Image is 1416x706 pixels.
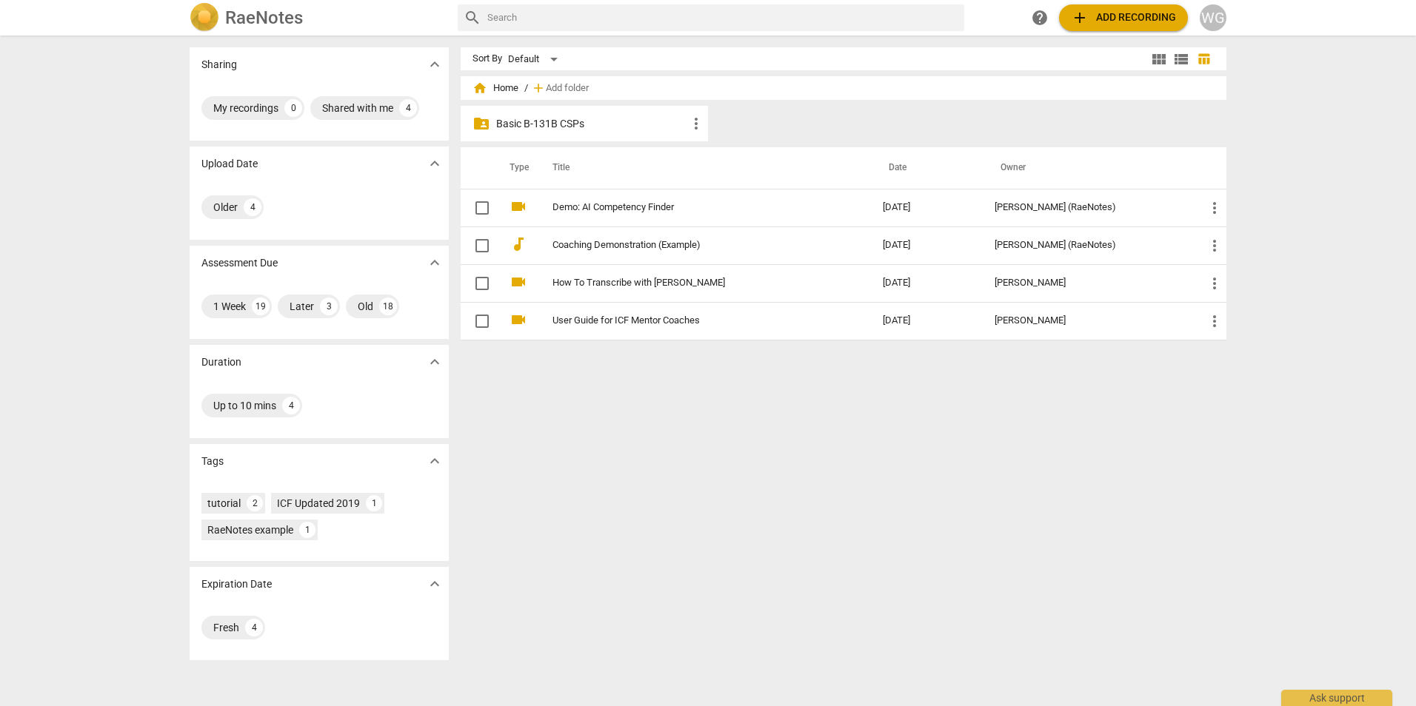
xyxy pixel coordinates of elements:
div: Older [213,200,238,215]
span: view_list [1172,50,1190,68]
button: Show more [424,252,446,274]
span: expand_more [426,575,444,593]
span: / [524,83,528,94]
button: Show more [424,450,446,472]
div: Default [508,47,563,71]
button: List view [1170,48,1192,70]
div: [PERSON_NAME] [995,278,1182,289]
th: Type [498,147,535,189]
td: [DATE] [871,264,983,302]
span: search [464,9,481,27]
th: Date [871,147,983,189]
input: Search [487,6,958,30]
span: expand_more [426,155,444,172]
th: Title [535,147,871,189]
button: Upload [1059,4,1188,31]
div: 0 [284,99,302,117]
th: Owner [983,147,1194,189]
button: Table view [1192,48,1215,70]
a: User Guide for ICF Mentor Coaches [552,315,829,326]
span: videocam [510,198,527,215]
td: [DATE] [871,189,983,226]
button: Show more [424,351,446,373]
span: videocam [510,273,527,291]
div: 19 [252,297,270,315]
div: ICF Updated 2019 [277,496,360,511]
span: view_module [1150,50,1168,68]
span: expand_more [426,56,444,73]
span: help [1031,9,1049,27]
div: 1 Week [213,299,246,314]
span: more_vert [1206,275,1223,292]
div: 1 [366,495,382,511]
div: Later [290,299,314,314]
span: more_vert [1206,312,1223,330]
div: 4 [399,99,417,117]
a: Coaching Demonstration (Example) [552,240,829,251]
span: expand_more [426,254,444,272]
td: [DATE] [871,226,983,264]
div: 2 [247,495,263,511]
td: [DATE] [871,302,983,340]
div: RaeNotes example [207,522,293,537]
span: expand_more [426,452,444,470]
div: 4 [244,198,261,216]
button: Show more [424,53,446,75]
button: Show more [424,573,446,595]
img: Logo [190,3,219,33]
div: Ask support [1281,690,1392,706]
div: [PERSON_NAME] [995,315,1182,326]
span: Add recording [1071,9,1176,27]
div: Sort By [472,53,502,64]
h2: RaeNotes [225,7,303,28]
span: more_vert [1206,237,1223,255]
span: table_chart [1197,52,1211,66]
button: Tile view [1148,48,1170,70]
span: folder_shared [472,115,490,132]
div: 4 [245,619,263,636]
p: Expiration Date [201,576,272,592]
span: more_vert [1206,199,1223,217]
a: How To Transcribe with [PERSON_NAME] [552,278,829,289]
span: Add folder [546,83,589,94]
div: Shared with me [322,101,393,115]
div: 18 [379,297,397,315]
p: Sharing [201,57,237,73]
span: home [472,81,487,95]
span: audiotrack [510,235,527,253]
div: 3 [320,297,338,315]
p: Duration [201,354,241,370]
span: more_vert [687,115,705,132]
p: Tags [201,454,224,469]
p: Basic B-131B CSPs [496,116,687,132]
div: [PERSON_NAME] (RaeNotes) [995,202,1182,213]
a: Demo: AI Competency Finder [552,202,829,213]
div: 1 [299,522,315,538]
button: Show more [424,152,446,175]
div: My recordings [213,101,278,115]
button: WG [1200,4,1226,31]
span: videocam [510,311,527,329]
span: expand_more [426,353,444,371]
p: Assessment Due [201,255,278,271]
div: Up to 10 mins [213,398,276,413]
a: Help [1026,4,1053,31]
div: Old [358,299,373,314]
span: add [531,81,546,95]
div: tutorial [207,496,241,511]
a: LogoRaeNotes [190,3,446,33]
span: add [1071,9,1089,27]
div: Fresh [213,620,239,635]
div: [PERSON_NAME] (RaeNotes) [995,240,1182,251]
p: Upload Date [201,156,258,172]
span: Home [472,81,518,95]
div: 4 [282,397,300,414]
